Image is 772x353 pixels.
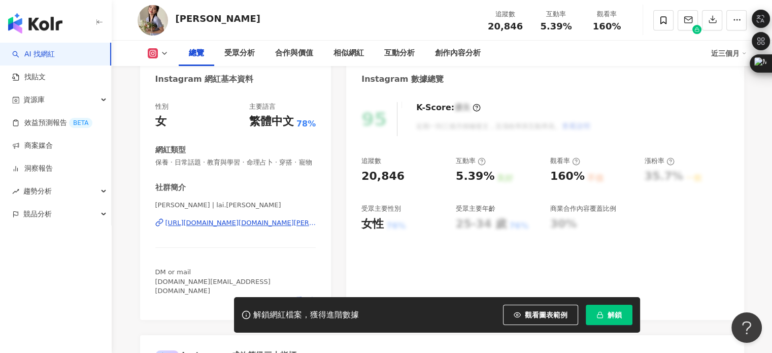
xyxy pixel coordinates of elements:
[12,118,92,128] a: 效益預測報告BETA
[155,74,254,85] div: Instagram 網紅基本資料
[249,114,294,130] div: 繁體中文
[486,9,525,19] div: 追蹤數
[12,49,55,59] a: searchAI 找網紅
[23,203,52,226] span: 競品分析
[550,156,580,166] div: 觀看率
[416,102,481,113] div: K-Score :
[23,88,45,111] span: 資源庫
[361,216,384,232] div: 女性
[586,305,632,325] button: 解鎖
[189,47,204,59] div: 總覽
[275,47,313,59] div: 合作與價值
[361,204,401,213] div: 受眾主要性別
[12,164,53,174] a: 洞察報告
[361,156,381,166] div: 追蹤數
[456,169,494,184] div: 5.39%
[593,21,621,31] span: 160%
[435,47,481,59] div: 創作內容分析
[155,145,186,155] div: 網紅類型
[503,305,578,325] button: 觀看圖表範例
[361,74,444,85] div: Instagram 數據總覽
[249,102,276,111] div: 主要語言
[155,158,316,167] span: 保養 · 日常話題 · 教育與學習 · 命理占卜 · 穿搭 · 寵物
[550,169,585,184] div: 160%
[525,311,567,319] span: 觀看圖表範例
[155,201,316,210] span: [PERSON_NAME] | lai.[PERSON_NAME]
[253,310,359,320] div: 解鎖網紅檔案，獲得進階數據
[12,72,46,82] a: 找貼文
[488,21,523,31] span: 20,846
[8,13,62,34] img: logo
[456,204,495,213] div: 受眾主要年齡
[155,182,186,193] div: 社群簡介
[138,5,168,36] img: KOL Avatar
[537,9,576,19] div: 互動率
[608,311,622,319] span: 解鎖
[12,141,53,151] a: 商案媒合
[588,9,626,19] div: 觀看率
[12,188,19,195] span: rise
[155,218,316,228] a: [URL][DOMAIN_NAME][DOMAIN_NAME][PERSON_NAME]
[456,156,486,166] div: 互動率
[645,156,675,166] div: 漲粉率
[165,218,316,228] div: [URL][DOMAIN_NAME][DOMAIN_NAME][PERSON_NAME]
[155,102,169,111] div: 性別
[384,47,415,59] div: 互動分析
[333,47,364,59] div: 相似網紅
[711,45,747,61] div: 近三個月
[176,12,260,25] div: [PERSON_NAME]
[155,268,271,294] span: DM or mail [DOMAIN_NAME][EMAIL_ADDRESS][DOMAIN_NAME]
[361,169,405,184] div: 20,846
[296,296,316,305] span: 看更多
[224,47,255,59] div: 受眾分析
[296,118,316,130] span: 78%
[540,21,572,31] span: 5.39%
[550,204,616,213] div: 商業合作內容覆蓋比例
[155,114,166,130] div: 女
[23,180,52,203] span: 趨勢分析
